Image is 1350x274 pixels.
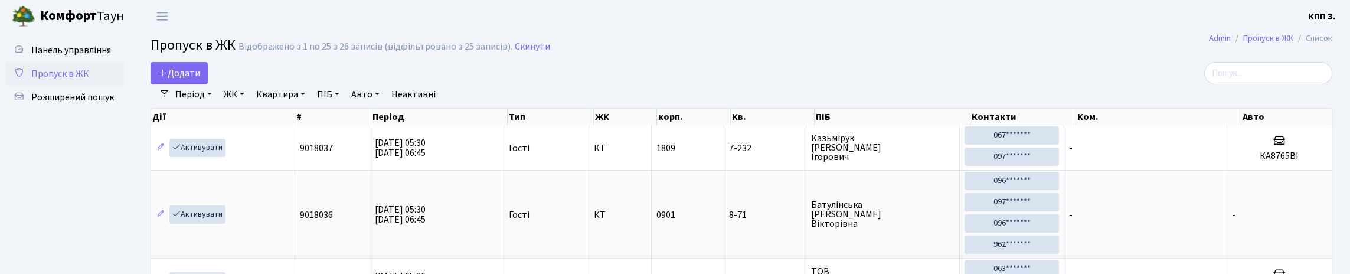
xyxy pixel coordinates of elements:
[6,38,124,62] a: Панель управління
[169,139,225,157] a: Активувати
[811,200,955,229] span: Батулінська [PERSON_NAME] Вікторівна
[1069,142,1073,155] span: -
[509,210,529,220] span: Гості
[312,84,344,105] a: ПІБ
[375,136,426,159] span: [DATE] 05:30 [DATE] 06:45
[171,84,217,105] a: Період
[238,41,512,53] div: Відображено з 1 по 25 з 26 записів (відфільтровано з 25 записів).
[347,84,384,105] a: Авто
[375,203,426,226] span: [DATE] 05:30 [DATE] 06:45
[970,109,1076,125] th: Контакти
[1308,10,1336,23] b: КПП 3.
[656,142,675,155] span: 1809
[594,109,657,125] th: ЖК
[1076,109,1241,125] th: Ком.
[151,35,236,56] span: Пропуск в ЖК
[219,84,249,105] a: ЖК
[1308,9,1336,24] a: КПП 3.
[657,109,731,125] th: корп.
[1191,26,1350,51] nav: breadcrumb
[729,210,802,220] span: 8-71
[387,84,440,105] a: Неактивні
[6,62,124,86] a: Пропуск в ЖК
[158,67,200,80] span: Додати
[31,44,111,57] span: Панель управління
[251,84,310,105] a: Квартира
[1243,32,1293,44] a: Пропуск в ЖК
[729,143,802,153] span: 7-232
[594,143,646,153] span: КТ
[151,109,295,125] th: Дії
[1241,109,1332,125] th: Авто
[508,109,594,125] th: Тип
[295,109,371,125] th: #
[1232,151,1327,162] h5: КА8765ВІ
[31,67,89,80] span: Пропуск в ЖК
[31,91,114,104] span: Розширений пошук
[515,41,550,53] a: Скинути
[40,6,124,27] span: Таун
[731,109,815,125] th: Кв.
[1209,32,1231,44] a: Admin
[1232,208,1235,221] span: -
[40,6,97,25] b: Комфорт
[371,109,508,125] th: Період
[169,206,225,224] a: Активувати
[300,142,333,155] span: 9018037
[594,210,646,220] span: КТ
[815,109,970,125] th: ПІБ
[148,6,177,26] button: Переключити навігацію
[656,208,675,221] span: 0901
[1069,208,1073,221] span: -
[509,143,529,153] span: Гості
[811,133,955,162] span: Казьмірук [PERSON_NAME] Ігорович
[6,86,124,109] a: Розширений пошук
[1293,32,1332,45] li: Список
[12,5,35,28] img: logo.png
[151,62,208,84] a: Додати
[300,208,333,221] span: 9018036
[1204,62,1332,84] input: Пошук...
